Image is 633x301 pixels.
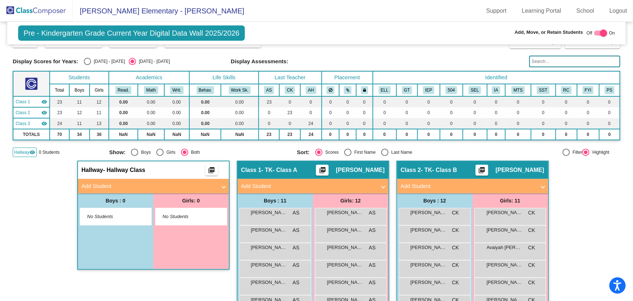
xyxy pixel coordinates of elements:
[411,244,447,251] span: [PERSON_NAME]
[144,86,158,94] button: Math
[69,118,90,129] td: 11
[369,261,376,269] span: AS
[251,226,287,234] span: [PERSON_NAME] [PERSON_NAME]
[469,86,481,94] button: SEL
[251,244,287,251] span: [PERSON_NAME]
[599,107,620,118] td: 0
[452,261,459,269] span: CK
[164,107,189,118] td: 0.00
[136,58,170,65] div: [DATE] - [DATE]
[41,99,47,105] mat-icon: visibility
[356,84,373,96] th: Keep with teacher
[373,71,620,84] th: Identified
[421,166,457,174] span: - TK- Class B
[411,279,447,286] span: [PERSON_NAME]
[401,182,536,190] mat-panel-title: Add Student
[14,149,29,156] span: Hallway
[401,166,421,174] span: Class 2
[297,149,480,156] mat-radio-group: Select an option
[327,209,363,216] span: [PERSON_NAME]
[313,193,389,208] div: Girls: 12
[300,129,321,140] td: 24
[115,86,131,94] button: Read.
[264,86,274,94] button: AS
[322,129,340,140] td: 0
[605,86,615,94] button: PS
[570,149,583,156] div: Filter
[452,209,459,217] span: CK
[452,279,459,286] span: CK
[251,261,287,269] span: [PERSON_NAME]
[487,84,505,96] th: Irregular Attendance/Frequently Tardy
[556,84,577,96] th: Reclassified
[487,209,523,216] span: [PERSON_NAME]
[259,84,279,96] th: Amy Stubblefield
[452,244,459,252] span: CK
[69,96,90,107] td: 11
[529,56,620,67] input: Search...
[511,86,525,94] button: MTS
[322,118,340,129] td: 0
[78,179,229,193] mat-expansion-panel-header: Add Student
[164,149,176,156] div: Girls
[306,86,316,94] button: AH
[138,107,164,118] td: 0.00
[259,71,322,84] th: Last Teacher
[369,209,376,217] span: AS
[279,96,300,107] td: 0
[339,118,356,129] td: 0
[440,84,463,96] th: 504 Plan
[487,279,523,286] span: [PERSON_NAME]
[599,84,620,96] th: Preschool
[487,107,505,118] td: 0
[452,226,459,234] span: CK
[205,165,218,176] button: Print Students Details
[463,107,487,118] td: 0
[411,226,447,234] span: [PERSON_NAME]
[463,96,487,107] td: 0
[293,226,300,234] span: AS
[402,86,412,94] button: GT
[389,149,412,156] div: Last Name
[440,107,463,118] td: 0
[300,96,321,107] td: 0
[487,96,505,107] td: 0
[463,118,487,129] td: 0
[599,118,620,129] td: 0
[418,84,440,96] th: Individualized Education Plan
[397,193,473,208] div: Boys : 12
[90,118,109,129] td: 13
[322,96,340,107] td: 0
[373,129,396,140] td: 0
[69,107,90,118] td: 12
[571,5,600,17] a: School
[78,193,153,208] div: Boys : 0
[505,96,531,107] td: 0
[241,166,262,174] span: Class 1
[197,86,214,94] button: Behav.
[473,193,548,208] div: Girls: 11
[577,84,599,96] th: Check Notes
[487,261,523,269] span: [PERSON_NAME]
[221,96,259,107] td: 0.00
[103,166,145,174] span: - Hallway Class
[339,96,356,107] td: 0
[73,5,244,17] span: [PERSON_NAME] Elementary - [PERSON_NAME]
[259,118,279,129] td: 0
[300,118,321,129] td: 24
[87,213,132,220] span: No Students
[440,118,463,129] td: 0
[109,71,189,84] th: Academics
[189,107,221,118] td: 0.00
[189,71,259,84] th: Life Skills
[221,118,259,129] td: 0.00
[487,118,505,129] td: 0
[396,118,418,129] td: 0
[604,5,633,17] a: Logout
[336,166,385,174] span: [PERSON_NAME]
[505,84,531,96] th: MTSS
[478,166,486,177] mat-icon: picture_as_pdf
[300,107,321,118] td: 0
[327,244,363,251] span: [PERSON_NAME]
[327,226,363,234] span: [PERSON_NAME]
